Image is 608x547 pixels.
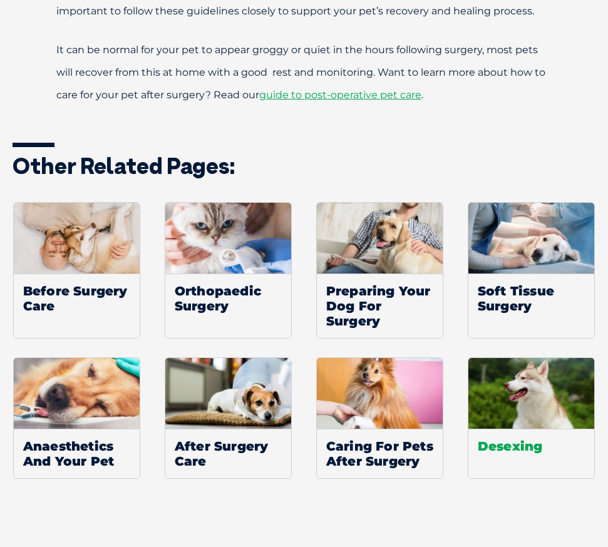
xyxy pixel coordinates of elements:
[13,202,140,339] a: Before Surgery Care
[468,273,594,323] span: Soft Tissue Surgery
[317,429,443,478] span: Caring For Pets After Surgery
[468,429,594,463] span: Desexing
[316,357,443,479] a: Caring For Pets After Surgery
[468,357,595,479] a: Desexing
[165,429,291,478] span: After Surgery Care
[316,202,443,339] a: Preparing Your Dog For Surgery
[165,273,291,323] span: Orthopaedic Surgery
[317,273,443,338] span: Preparing Your Dog For Surgery
[165,357,292,479] a: After Surgery Care
[421,89,423,101] span: .
[14,273,140,323] span: Before Surgery Care
[13,155,595,177] h3: Other related pages:
[56,44,545,101] span: It can be normal for your pet to appear groggy or quiet in the hours following surgery, most pets...
[259,89,421,101] a: guide to post-operative pet care
[14,429,140,478] span: Anaesthetics And Your Pet
[13,357,140,479] a: Anaesthetics And Your Pet
[165,202,292,339] a: Orthopaedic Surgery
[468,202,595,339] a: Soft Tissue Surgery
